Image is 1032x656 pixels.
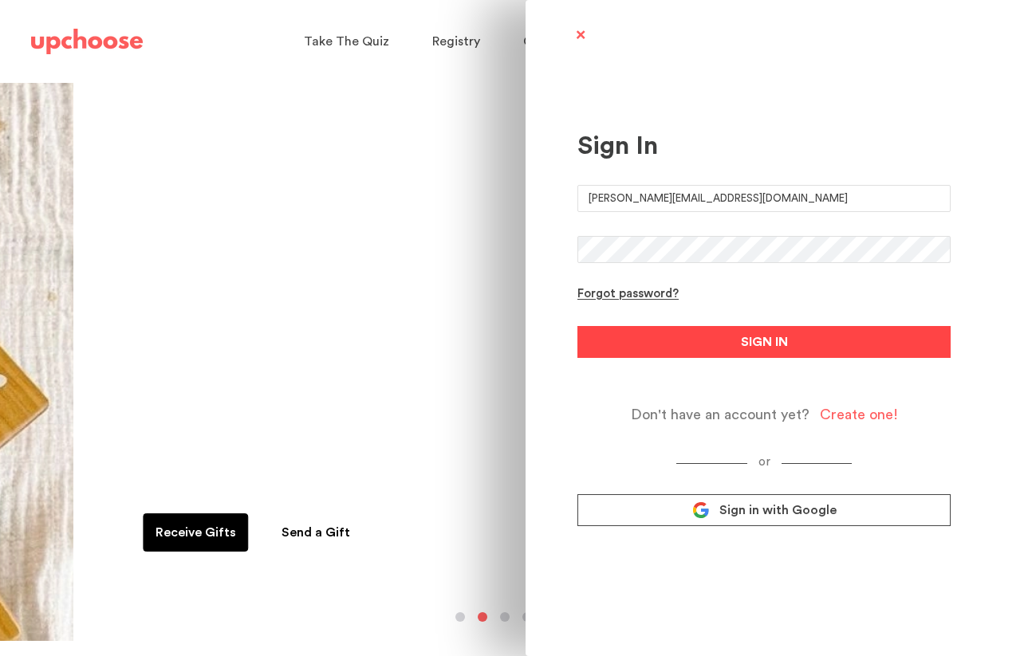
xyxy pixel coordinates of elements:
span: Don't have an account yet? [631,406,809,424]
span: SIGN IN [741,332,788,352]
span: or [747,456,782,468]
div: Create one! [820,406,898,424]
span: Sign in with Google [719,502,837,518]
a: Sign in with Google [577,494,951,526]
div: Sign In [577,131,951,161]
div: Forgot password? [577,287,679,302]
input: E-mail [577,185,951,212]
button: SIGN IN [577,326,951,358]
